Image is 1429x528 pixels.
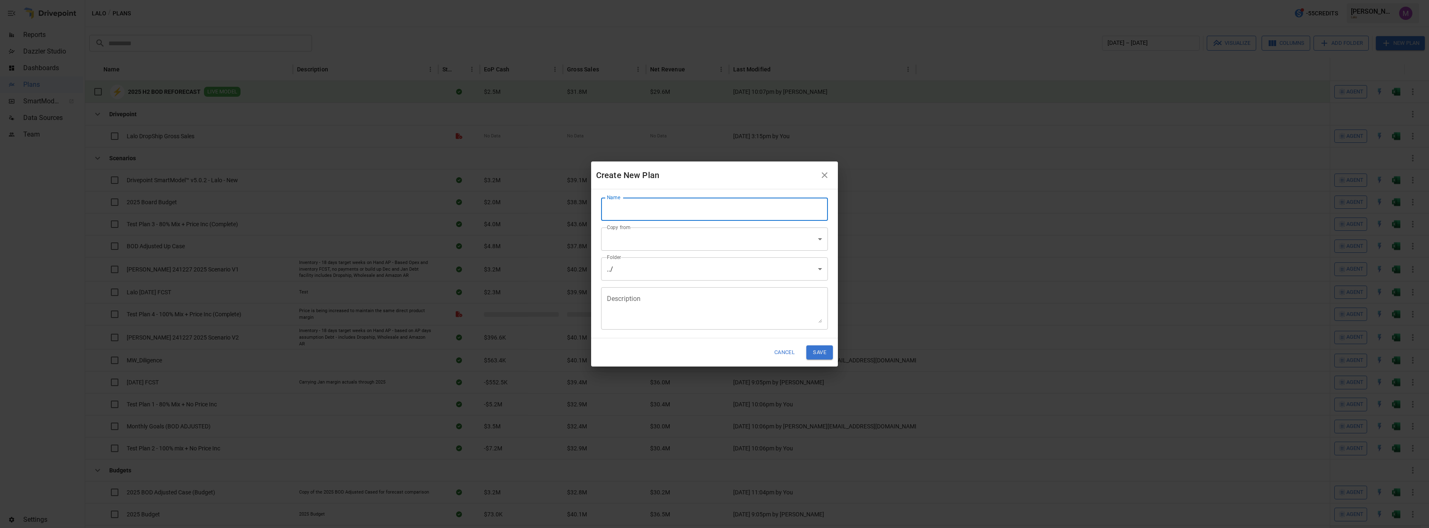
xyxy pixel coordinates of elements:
[596,169,816,182] div: Create New Plan
[601,257,828,281] div: ../
[607,224,631,231] label: Copy from
[607,254,621,261] label: Folder
[769,345,800,359] button: Cancel
[607,194,620,201] label: Name
[806,345,833,359] button: Save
